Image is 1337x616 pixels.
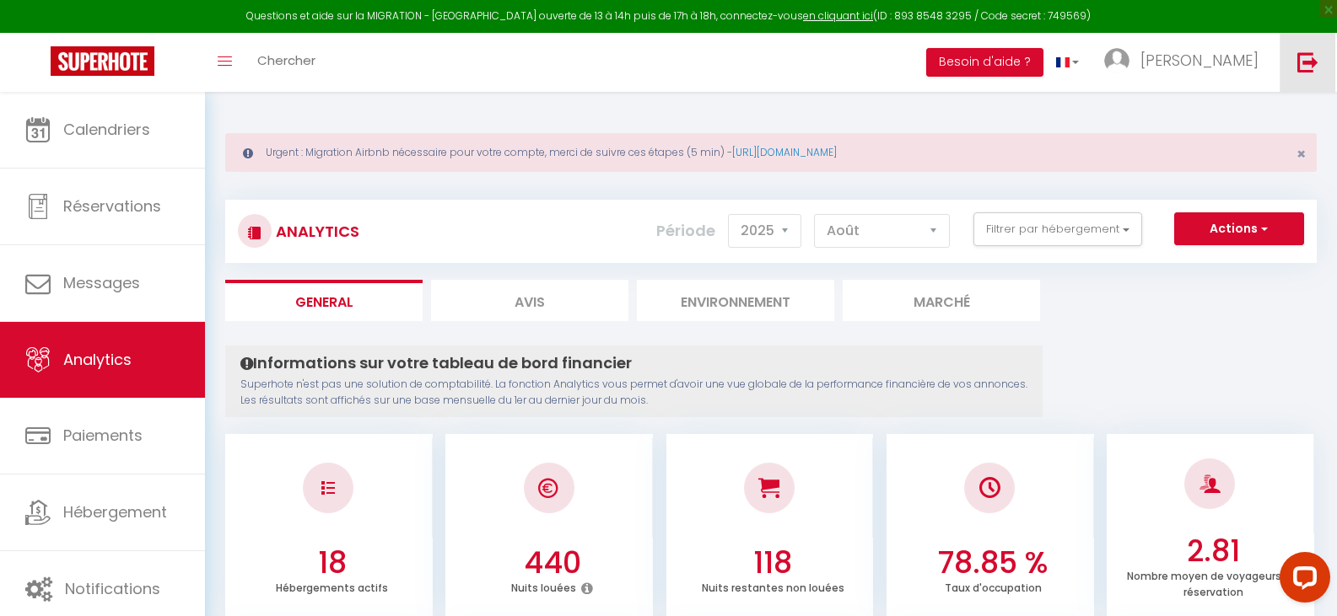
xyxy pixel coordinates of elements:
span: Réservations [63,196,161,217]
p: Nombre moyen de voyageurs par réservation [1127,565,1301,599]
a: ... [PERSON_NAME] [1092,33,1280,92]
div: Urgent : Migration Airbnb nécessaire pour votre compte, merci de suivre ces étapes (5 min) - [225,133,1317,172]
p: Nuits restantes non louées [702,577,844,595]
span: Paiements [63,425,143,446]
p: Taux d'occupation [945,577,1042,595]
span: [PERSON_NAME] [1140,50,1259,71]
img: ... [1104,48,1129,73]
p: Superhote n'est pas une solution de comptabilité. La fonction Analytics vous permet d'avoir une v... [240,377,1027,409]
button: Filtrer par hébergement [973,212,1142,246]
img: Super Booking [51,46,154,76]
iframe: LiveChat chat widget [1266,545,1337,616]
img: NO IMAGE [321,481,335,495]
span: Chercher [257,51,315,69]
li: Marché [843,280,1040,321]
li: General [225,280,423,321]
a: en cliquant ici [803,8,873,23]
label: Période [656,212,715,249]
h3: 18 [235,545,429,581]
span: Analytics [63,349,132,370]
img: logout [1297,51,1318,72]
li: Avis [431,280,628,321]
h3: 440 [456,545,650,581]
p: Hébergements actifs [276,577,388,595]
h3: 78.85 % [897,545,1090,581]
span: Messages [63,272,140,293]
a: [URL][DOMAIN_NAME] [732,145,837,159]
span: Hébergement [63,501,167,522]
a: Chercher [245,33,328,92]
span: Notifications [65,578,160,599]
li: Environnement [637,280,834,321]
h4: Informations sur votre tableau de bord financier [240,354,1027,372]
p: Nuits louées [511,577,576,595]
h3: 118 [677,545,870,581]
h3: 2.81 [1117,533,1310,569]
button: Actions [1174,212,1304,246]
h3: Analytics [272,212,359,250]
button: Besoin d'aide ? [926,48,1043,77]
span: × [1297,143,1306,164]
button: Close [1297,147,1306,162]
span: Calendriers [63,119,150,140]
